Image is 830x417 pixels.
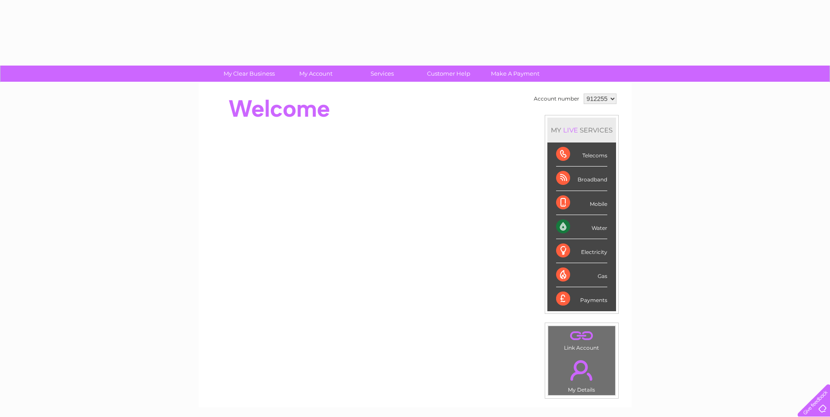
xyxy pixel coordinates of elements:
a: My Account [280,66,352,82]
a: My Clear Business [213,66,285,82]
div: Gas [556,263,607,287]
div: Electricity [556,239,607,263]
a: . [550,328,613,344]
a: Make A Payment [479,66,551,82]
div: Water [556,215,607,239]
div: Telecoms [556,142,607,167]
div: LIVE [561,126,580,134]
div: Mobile [556,191,607,215]
a: . [550,355,613,386]
div: Payments [556,287,607,311]
td: Account number [532,91,581,106]
a: Services [346,66,418,82]
div: MY SERVICES [547,118,616,142]
td: My Details [548,353,616,396]
div: Broadband [556,167,607,191]
a: Customer Help [413,66,485,82]
td: Link Account [548,326,616,353]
